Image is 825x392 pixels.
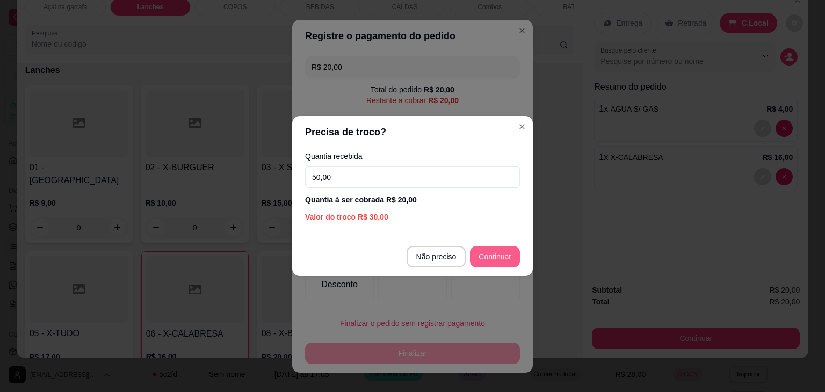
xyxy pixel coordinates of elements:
label: Quantia recebida [305,153,520,160]
div: Quantia à ser cobrada R$ 20,00 [305,194,520,205]
button: Não preciso [407,246,466,267]
div: Valor do troco R$ 30,00 [305,212,520,222]
button: Continuar [470,246,520,267]
header: Precisa de troco? [292,116,533,148]
button: Close [513,118,531,135]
